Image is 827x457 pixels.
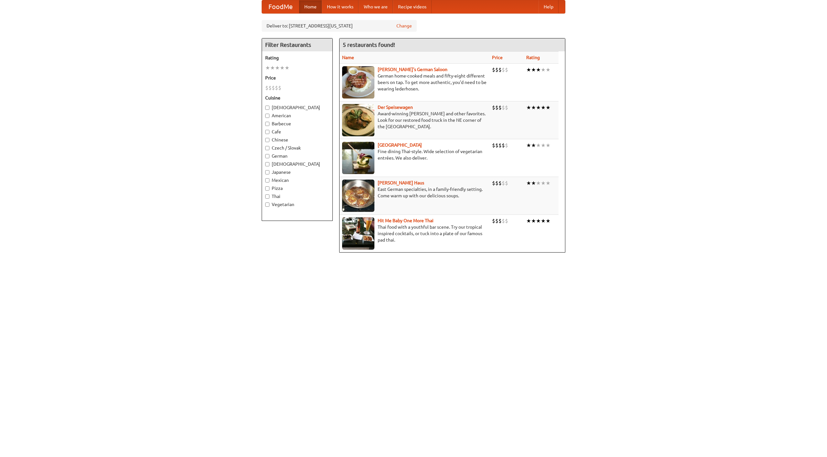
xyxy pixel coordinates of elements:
li: $ [505,180,508,187]
li: ★ [546,66,550,73]
a: Recipe videos [393,0,432,13]
li: ★ [541,104,546,111]
a: Der Speisewagen [378,105,413,110]
h5: Cuisine [265,95,329,101]
li: $ [498,66,502,73]
input: Czech / Slovak [265,146,269,150]
a: [GEOGRAPHIC_DATA] [378,142,422,148]
input: Japanese [265,170,269,174]
a: Hit Me Baby One More Thai [378,218,434,223]
label: German [265,153,329,159]
img: speisewagen.jpg [342,104,374,136]
input: American [265,114,269,118]
li: $ [492,66,495,73]
li: ★ [536,104,541,111]
h5: Rating [265,55,329,61]
input: Barbecue [265,122,269,126]
li: ★ [531,217,536,224]
li: ★ [541,66,546,73]
img: kohlhaus.jpg [342,180,374,212]
h4: Filter Restaurants [262,38,332,51]
p: Award-winning [PERSON_NAME] and other favorites. Look for our restored food truck in the NE corne... [342,110,487,130]
li: ★ [531,180,536,187]
li: ★ [546,180,550,187]
p: Fine dining Thai-style. Wide selection of vegetarian entrées. We also deliver. [342,148,487,161]
li: $ [502,66,505,73]
li: ★ [285,64,289,71]
label: Pizza [265,185,329,192]
li: ★ [546,142,550,149]
li: $ [495,180,498,187]
li: ★ [536,142,541,149]
li: $ [495,142,498,149]
li: $ [502,180,505,187]
li: $ [505,66,508,73]
img: esthers.jpg [342,66,374,99]
a: [PERSON_NAME]'s German Saloon [378,67,447,72]
ng-pluralize: 5 restaurants found! [343,42,395,48]
a: Who we are [359,0,393,13]
li: ★ [541,142,546,149]
a: Name [342,55,354,60]
label: Mexican [265,177,329,183]
li: ★ [526,104,531,111]
li: $ [498,217,502,224]
li: ★ [536,66,541,73]
li: $ [495,104,498,111]
li: ★ [541,217,546,224]
li: ★ [531,66,536,73]
input: German [265,154,269,158]
h5: Price [265,75,329,81]
li: $ [265,84,268,91]
li: $ [498,104,502,111]
p: Thai food with a youthful bar scene. Try our tropical inspired cocktails, or tuck into a plate of... [342,224,487,243]
li: ★ [526,180,531,187]
input: Vegetarian [265,203,269,207]
p: German home-cooked meals and fifty-eight different beers on tap. To get more authentic, you'd nee... [342,73,487,92]
li: $ [268,84,272,91]
li: $ [275,84,278,91]
img: babythai.jpg [342,217,374,250]
label: [DEMOGRAPHIC_DATA] [265,161,329,167]
input: Cafe [265,130,269,134]
li: $ [498,142,502,149]
li: $ [278,84,281,91]
label: Vegetarian [265,201,329,208]
li: $ [502,104,505,111]
li: ★ [526,142,531,149]
input: Chinese [265,138,269,142]
a: Home [299,0,322,13]
li: ★ [270,64,275,71]
a: Rating [526,55,540,60]
li: $ [492,142,495,149]
li: ★ [536,180,541,187]
label: Chinese [265,137,329,143]
a: [PERSON_NAME] Haus [378,180,424,185]
li: ★ [280,64,285,71]
li: $ [492,180,495,187]
li: $ [495,66,498,73]
a: FoodMe [262,0,299,13]
li: ★ [531,104,536,111]
label: Czech / Slovak [265,145,329,151]
li: $ [492,217,495,224]
li: ★ [541,180,546,187]
li: $ [492,104,495,111]
li: ★ [536,217,541,224]
input: [DEMOGRAPHIC_DATA] [265,106,269,110]
li: ★ [526,217,531,224]
label: [DEMOGRAPHIC_DATA] [265,104,329,111]
li: ★ [265,64,270,71]
input: Pizza [265,186,269,191]
li: $ [272,84,275,91]
a: Change [396,23,412,29]
li: $ [505,142,508,149]
img: satay.jpg [342,142,374,174]
input: Mexican [265,178,269,182]
li: ★ [546,104,550,111]
label: Thai [265,193,329,200]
